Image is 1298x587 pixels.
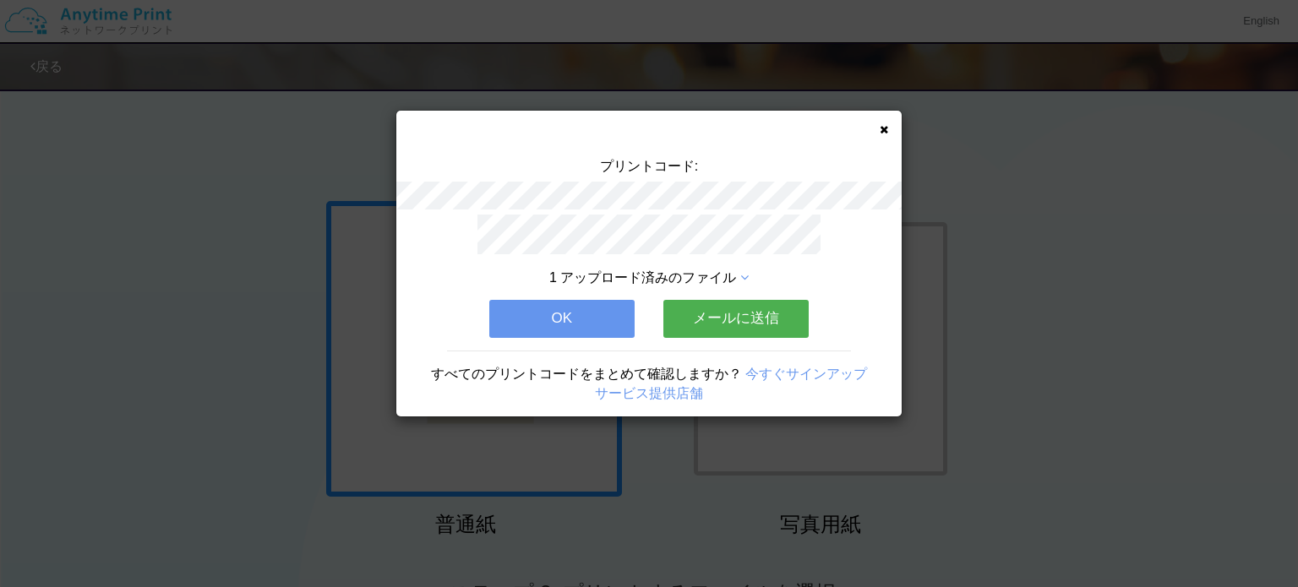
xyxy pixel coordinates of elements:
a: サービス提供店舗 [595,386,703,400]
span: すべてのプリントコードをまとめて確認しますか？ [431,367,742,381]
a: 今すぐサインアップ [745,367,867,381]
button: メールに送信 [663,300,809,337]
span: プリントコード: [600,159,698,173]
button: OK [489,300,635,337]
span: 1 アップロード済みのファイル [549,270,736,285]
